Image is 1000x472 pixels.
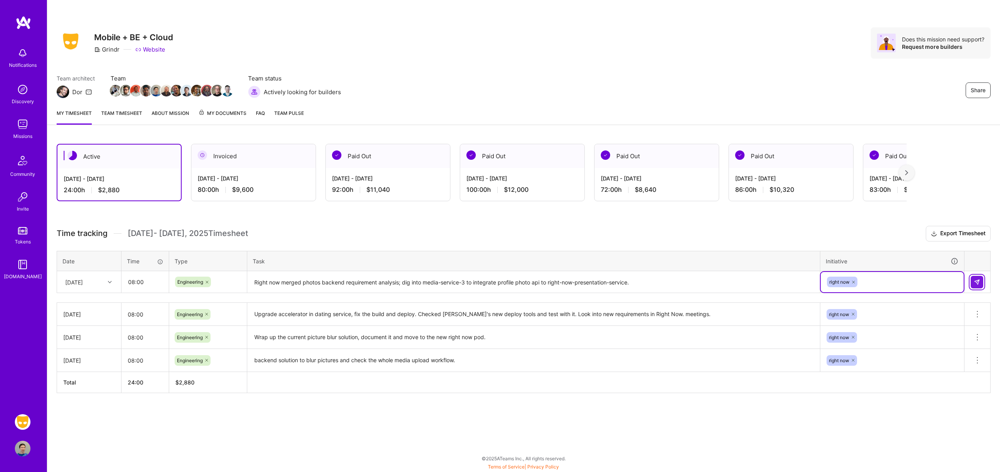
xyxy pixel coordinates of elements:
img: Avatar [877,34,896,52]
div: [DATE] - [DATE] [198,174,309,182]
div: Paid Out [729,144,853,168]
img: Paid Out [601,150,610,160]
span: Team status [248,74,341,82]
span: Time tracking [57,229,107,238]
span: Share [971,86,986,94]
span: $2,880 [98,186,120,194]
span: My Documents [198,109,246,118]
img: Paid Out [466,150,476,160]
div: [DATE] - [DATE] [466,174,578,182]
div: Discovery [12,97,34,105]
a: Grindr: Mobile + BE + Cloud [13,414,32,430]
img: Active [68,151,77,160]
span: | [488,464,559,470]
div: Dor [72,88,82,96]
img: Team Member Avatar [171,85,182,97]
div: Missions [13,132,32,140]
div: 24:00 h [64,186,175,194]
a: Privacy Policy [527,464,559,470]
div: 92:00 h [332,186,444,194]
img: Team Member Avatar [120,85,132,97]
a: Team Member Avatar [171,84,182,97]
th: Task [247,251,820,271]
img: Team Member Avatar [201,85,213,97]
img: Team Member Avatar [110,85,121,97]
textarea: Right now merged photos backend requirement analysis; dig into media-service-3 to integrate profi... [248,272,819,293]
div: Paid Out [326,144,450,168]
a: Terms of Service [488,464,525,470]
div: Grindr [94,45,120,54]
div: Invite [17,205,29,213]
div: Time [127,257,163,265]
a: Team Pulse [274,109,304,125]
div: 83:00 h [870,186,981,194]
span: Engineering [177,279,203,285]
img: Invite [15,189,30,205]
img: tokens [18,227,27,234]
div: [DATE] - [DATE] [332,174,444,182]
i: icon Chevron [108,280,112,284]
img: Paid Out [870,150,879,160]
div: [DOMAIN_NAME] [4,272,42,281]
a: FAQ [256,109,265,125]
th: 24:00 [121,372,169,393]
div: Invoiced [191,144,316,168]
a: Team Member Avatar [212,84,222,97]
span: Team architect [57,74,95,82]
a: My timesheet [57,109,92,125]
span: right now [829,334,849,340]
span: $8,640 [635,186,656,194]
a: Team Member Avatar [182,84,192,97]
img: Team Member Avatar [150,85,162,97]
a: Team Member Avatar [141,84,151,97]
a: About Mission [152,109,189,125]
img: Paid Out [735,150,745,160]
div: Request more builders [902,43,984,50]
span: right now [829,279,850,285]
div: [DATE] [63,356,115,365]
span: right now [829,311,849,317]
i: icon Mail [86,89,92,95]
div: 80:00 h [198,186,309,194]
span: Engineering [177,334,203,340]
th: Date [57,251,121,271]
img: Actively looking for builders [248,86,261,98]
textarea: Upgrade accelerator in dating service, fix the build and deploy. Checked [PERSON_NAME]'s new depl... [248,304,819,325]
div: [DATE] - [DATE] [735,174,847,182]
a: Team Member Avatar [161,84,171,97]
button: Share [966,82,991,98]
a: Website [135,45,165,54]
span: $ 2,880 [175,379,195,386]
div: Paid Out [863,144,987,168]
span: [DATE] - [DATE] , 2025 Timesheet [128,229,248,238]
th: Type [169,251,247,271]
a: Team Member Avatar [192,84,202,97]
img: Team Architect [57,86,69,98]
span: right now [829,358,849,363]
img: Paid Out [332,150,341,160]
div: Tokens [15,238,31,246]
div: Notifications [9,61,37,69]
span: $9,600 [232,186,254,194]
span: Team Pulse [274,110,304,116]
a: Team Member Avatar [202,84,212,97]
div: [DATE] [63,333,115,341]
div: Community [10,170,35,178]
span: $11,040 [366,186,390,194]
img: Grindr: Mobile + BE + Cloud [15,414,30,430]
div: Does this mission need support? [902,36,984,43]
div: [DATE] - [DATE] [601,174,712,182]
i: icon Download [931,230,937,238]
a: Team Member Avatar [111,84,121,97]
div: Initiative [826,257,959,266]
h3: Mobile + BE + Cloud [94,32,173,42]
div: 72:00 h [601,186,712,194]
input: HH:MM [121,350,169,371]
a: User Avatar [13,441,32,456]
a: Team Member Avatar [121,84,131,97]
span: Engineering [177,311,203,317]
a: Team Member Avatar [222,84,232,97]
img: right [905,170,908,175]
span: $12,000 [504,186,529,194]
div: null [971,276,984,288]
